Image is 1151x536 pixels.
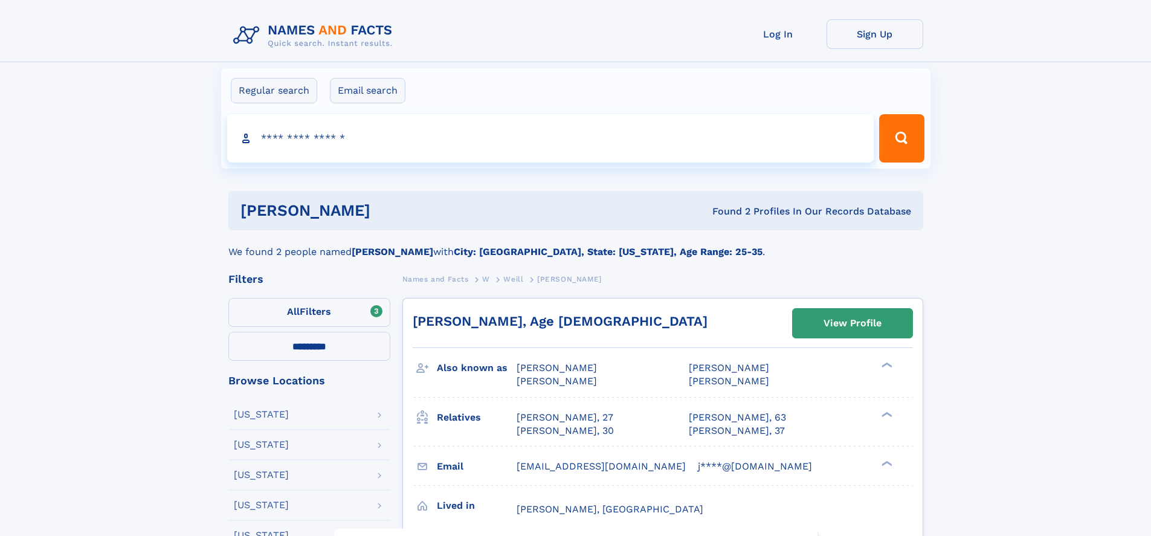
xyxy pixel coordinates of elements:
[437,407,517,428] h3: Relatives
[240,203,541,218] h1: [PERSON_NAME]
[234,440,289,450] div: [US_STATE]
[517,362,597,373] span: [PERSON_NAME]
[689,375,769,387] span: [PERSON_NAME]
[228,274,390,285] div: Filters
[730,19,827,49] a: Log In
[537,275,602,283] span: [PERSON_NAME]
[482,275,490,283] span: W
[827,19,923,49] a: Sign Up
[228,230,923,259] div: We found 2 people named with .
[287,306,300,317] span: All
[879,459,893,467] div: ❯
[234,470,289,480] div: [US_STATE]
[517,411,613,424] a: [PERSON_NAME], 27
[352,246,433,257] b: [PERSON_NAME]
[879,410,893,418] div: ❯
[517,460,686,472] span: [EMAIL_ADDRESS][DOMAIN_NAME]
[879,114,924,163] button: Search Button
[454,246,762,257] b: City: [GEOGRAPHIC_DATA], State: [US_STATE], Age Range: 25-35
[437,456,517,477] h3: Email
[437,358,517,378] h3: Also known as
[234,500,289,510] div: [US_STATE]
[793,309,912,338] a: View Profile
[517,503,703,515] span: [PERSON_NAME], [GEOGRAPHIC_DATA]
[503,271,523,286] a: Weill
[689,411,786,424] a: [PERSON_NAME], 63
[541,205,911,218] div: Found 2 Profiles In Our Records Database
[689,424,785,438] a: [PERSON_NAME], 37
[231,78,317,103] label: Regular search
[437,496,517,516] h3: Lived in
[228,298,390,327] label: Filters
[482,271,490,286] a: W
[228,19,402,52] img: Logo Names and Facts
[228,375,390,386] div: Browse Locations
[824,309,882,337] div: View Profile
[227,114,874,163] input: search input
[413,314,708,329] a: [PERSON_NAME], Age [DEMOGRAPHIC_DATA]
[234,410,289,419] div: [US_STATE]
[503,275,523,283] span: Weill
[879,361,893,369] div: ❯
[330,78,405,103] label: Email search
[517,424,614,438] a: [PERSON_NAME], 30
[402,271,469,286] a: Names and Facts
[689,362,769,373] span: [PERSON_NAME]
[517,375,597,387] span: [PERSON_NAME]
